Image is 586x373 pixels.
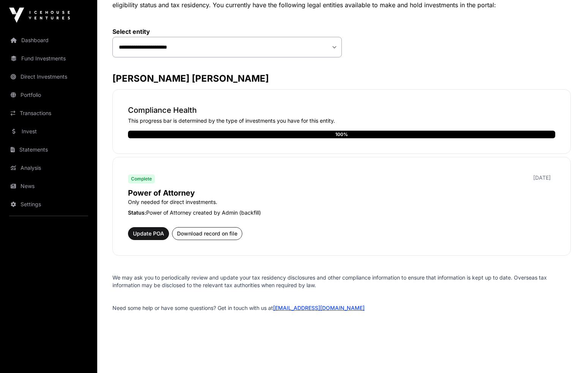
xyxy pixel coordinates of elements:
[133,230,164,237] span: Update POA
[112,274,571,289] p: We may ask you to periodically review and update your tax residency disclosures and other complia...
[9,8,70,23] img: Icehouse Ventures Logo
[6,32,91,49] a: Dashboard
[128,188,555,198] p: Power of Attorney
[172,227,242,240] button: Download record on file
[131,176,152,182] span: Complete
[128,105,555,115] p: Compliance Health
[112,304,571,312] p: Need some help or have some questions? Get in touch with us at
[273,305,365,311] a: [EMAIL_ADDRESS][DOMAIN_NAME]
[6,160,91,176] a: Analysis
[128,117,555,125] p: This progress bar is determined by the type of investments you have for this entity.
[6,68,91,85] a: Direct Investments
[6,141,91,158] a: Statements
[6,87,91,103] a: Portfolio
[128,198,555,206] p: Only needed for direct investments.
[112,73,571,85] h3: [PERSON_NAME] [PERSON_NAME]
[6,178,91,194] a: News
[533,174,551,182] p: [DATE]
[128,227,169,240] button: Update POA
[6,50,91,67] a: Fund Investments
[112,28,342,35] label: Select entity
[548,337,586,373] iframe: Chat Widget
[177,230,237,237] span: Download record on file
[6,123,91,140] a: Invest
[6,196,91,213] a: Settings
[6,105,91,122] a: Transactions
[335,131,348,138] div: 100%
[128,209,555,217] p: Power of Attorney created by Admin (backfill)
[128,209,146,216] span: Status:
